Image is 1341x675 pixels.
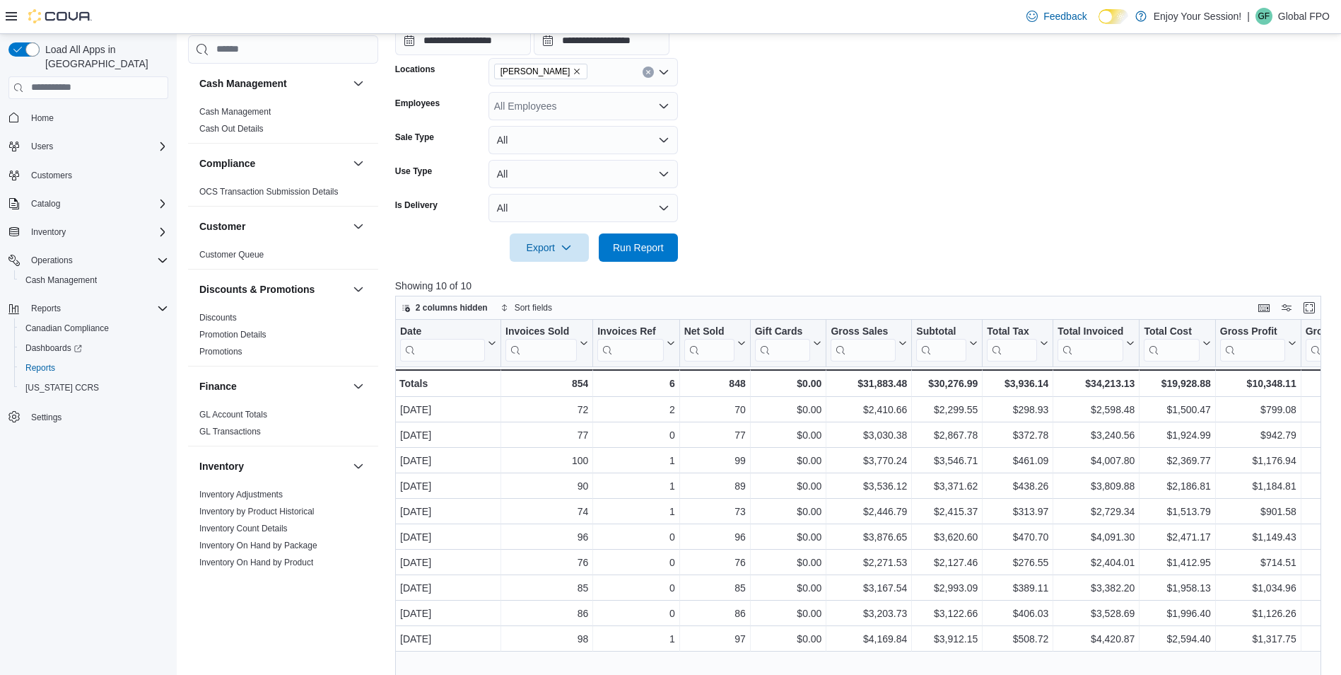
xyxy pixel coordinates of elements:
div: Total Cost [1144,325,1199,338]
div: $19,928.88 [1144,375,1210,392]
span: Inventory [25,224,168,241]
button: Reports [14,358,174,378]
button: [US_STATE] CCRS [14,378,174,398]
a: Customers [25,167,78,184]
div: 1 [597,452,674,469]
div: $3,203.73 [831,605,907,622]
div: 1 [597,630,674,647]
div: $0.00 [755,630,822,647]
div: [DATE] [400,529,496,546]
span: Reports [20,359,168,376]
span: Cash Management [25,275,97,286]
button: Inventory [350,458,367,475]
div: Total Invoiced [1058,325,1123,338]
span: Cash Out Details [199,123,264,134]
button: Gross Profit [1220,325,1296,361]
div: 70 [684,401,746,418]
div: $2,299.55 [916,401,978,418]
div: $1,412.95 [1144,554,1210,571]
div: Net Sold [684,325,734,361]
button: Customer [350,218,367,235]
div: $298.93 [987,401,1048,418]
span: Settings [31,412,62,423]
span: Customer Queue [199,249,264,260]
div: $3,122.66 [916,605,978,622]
div: $1,317.75 [1220,630,1296,647]
div: $1,996.40 [1144,605,1210,622]
div: 85 [684,579,746,596]
span: Home [25,109,168,127]
label: Employees [395,98,440,109]
span: Run Report [613,241,664,255]
div: Invoices Ref [597,325,663,338]
button: Users [25,138,59,155]
button: Gift Cards [754,325,821,361]
span: Users [25,138,168,155]
div: $2,369.77 [1144,452,1210,469]
div: 96 [684,529,746,546]
div: 90 [505,478,588,495]
div: 86 [684,605,746,622]
div: $406.03 [987,605,1048,622]
span: 2 columns hidden [416,302,488,313]
a: Promotions [199,347,242,357]
a: Dashboards [20,340,88,357]
span: Canadian Compliance [25,323,109,334]
h3: Compliance [199,156,255,171]
div: $3,620.60 [916,529,978,546]
a: Cash Management [199,107,271,117]
div: Gift Cards [754,325,810,338]
div: Total Cost [1144,325,1199,361]
button: Customer [199,219,347,233]
span: Washington CCRS [20,379,168,396]
div: $2,415.37 [916,503,978,520]
div: $3,030.38 [831,427,907,444]
span: GL Transactions [199,426,261,437]
span: Inventory On Hand by Package [199,540,317,551]
div: Gross Sales [831,325,896,361]
a: Inventory by Product Historical [199,507,315,517]
div: $1,176.94 [1220,452,1296,469]
div: 74 [505,503,588,520]
div: $1,513.79 [1144,503,1210,520]
div: [DATE] [400,478,496,495]
button: Finance [199,379,347,393]
span: Catalog [31,198,60,209]
button: Reports [3,299,174,318]
div: [DATE] [400,579,496,596]
a: OCS Transaction Submission Details [199,187,339,197]
div: 85 [505,579,588,596]
div: 1 [597,478,674,495]
div: [DATE] [400,427,496,444]
div: 86 [505,605,588,622]
div: $0.00 [755,478,822,495]
a: Settings [25,409,67,426]
span: Home [31,112,54,124]
span: GF [1258,8,1270,25]
div: $2,729.34 [1058,503,1135,520]
span: Canadian Compliance [20,320,168,337]
button: Enter fullscreen [1301,299,1318,316]
button: All [488,126,678,154]
div: Totals [399,375,496,392]
p: Enjoy Your Session! [1154,8,1242,25]
button: Open list of options [658,100,669,112]
label: Is Delivery [395,200,438,211]
a: Customer Queue [199,250,264,260]
div: $0.00 [754,375,821,392]
div: $276.55 [987,554,1048,571]
button: Display options [1278,299,1295,316]
label: Use Type [395,166,432,177]
div: Gross Profit [1220,325,1285,338]
button: Users [3,137,174,156]
div: $2,598.48 [1058,401,1135,418]
div: $3,167.54 [831,579,907,596]
span: Reports [25,362,55,374]
a: Canadian Compliance [20,320,115,337]
div: Total Tax [987,325,1037,338]
div: $0.00 [755,503,822,520]
span: Customers [25,166,168,184]
a: Inventory On Hand by Product [199,558,313,567]
div: Gross Sales [831,325,896,338]
span: Cash Management [199,106,271,117]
